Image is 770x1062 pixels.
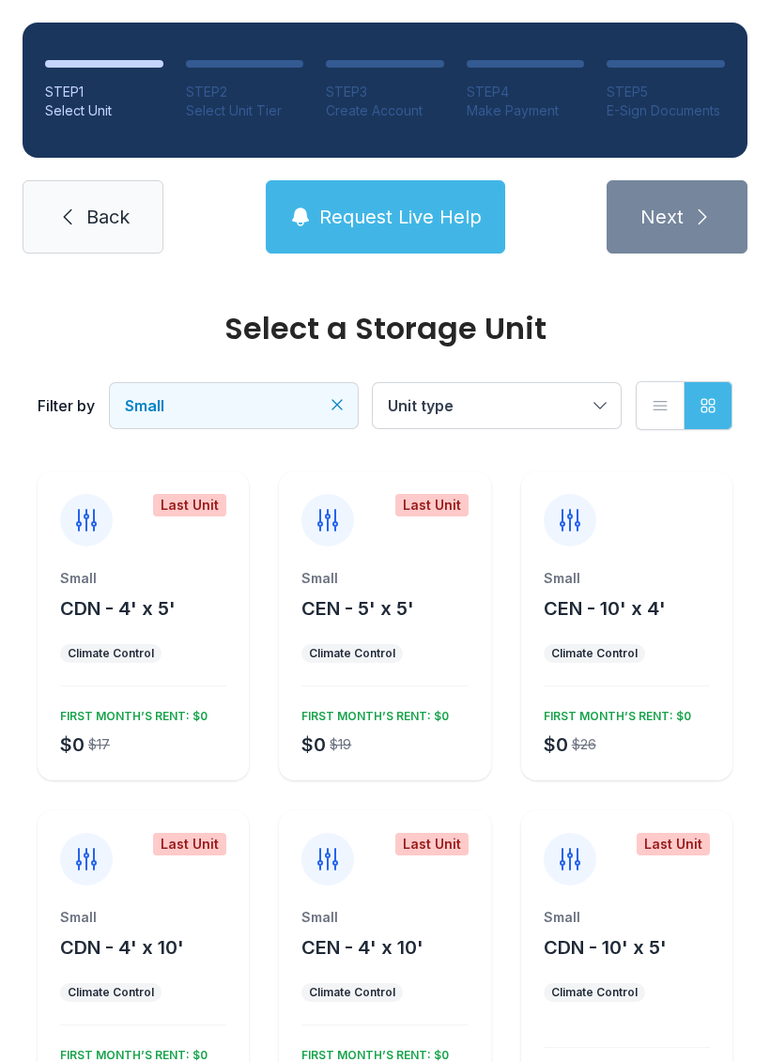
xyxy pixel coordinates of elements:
[38,314,732,344] div: Select a Storage Unit
[60,731,85,758] div: $0
[326,83,444,101] div: STEP 3
[544,908,710,927] div: Small
[301,936,423,959] span: CEN - 4' x 10'
[301,597,414,620] span: CEN - 5' x 5'
[328,395,346,414] button: Clear filters
[86,204,130,230] span: Back
[373,383,621,428] button: Unit type
[53,701,208,724] div: FIRST MONTH’S RENT: $0
[640,204,684,230] span: Next
[544,934,667,961] button: CDN - 10' x 5'
[45,101,163,120] div: Select Unit
[110,383,358,428] button: Small
[60,569,226,588] div: Small
[395,833,469,855] div: Last Unit
[153,833,226,855] div: Last Unit
[88,735,110,754] div: $17
[544,569,710,588] div: Small
[309,646,395,661] div: Climate Control
[301,934,423,961] button: CEN - 4' x 10'
[60,595,176,622] button: CDN - 4' x 5'
[301,731,326,758] div: $0
[330,735,351,754] div: $19
[544,595,666,622] button: CEN - 10' x 4'
[544,936,667,959] span: CDN - 10' x 5'
[125,396,164,415] span: Small
[38,394,95,417] div: Filter by
[544,597,666,620] span: CEN - 10' x 4'
[319,204,482,230] span: Request Live Help
[388,396,454,415] span: Unit type
[60,936,184,959] span: CDN - 4' x 10'
[301,569,468,588] div: Small
[60,934,184,961] button: CDN - 4' x 10'
[326,101,444,120] div: Create Account
[607,101,725,120] div: E-Sign Documents
[467,83,585,101] div: STEP 4
[301,908,468,927] div: Small
[294,701,449,724] div: FIRST MONTH’S RENT: $0
[544,731,568,758] div: $0
[68,985,154,1000] div: Climate Control
[637,833,710,855] div: Last Unit
[301,595,414,622] button: CEN - 5' x 5'
[467,101,585,120] div: Make Payment
[45,83,163,101] div: STEP 1
[551,646,638,661] div: Climate Control
[607,83,725,101] div: STEP 5
[551,985,638,1000] div: Climate Control
[186,83,304,101] div: STEP 2
[395,494,469,516] div: Last Unit
[572,735,596,754] div: $26
[68,646,154,661] div: Climate Control
[536,701,691,724] div: FIRST MONTH’S RENT: $0
[60,597,176,620] span: CDN - 4' x 5'
[186,101,304,120] div: Select Unit Tier
[60,908,226,927] div: Small
[309,985,395,1000] div: Climate Control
